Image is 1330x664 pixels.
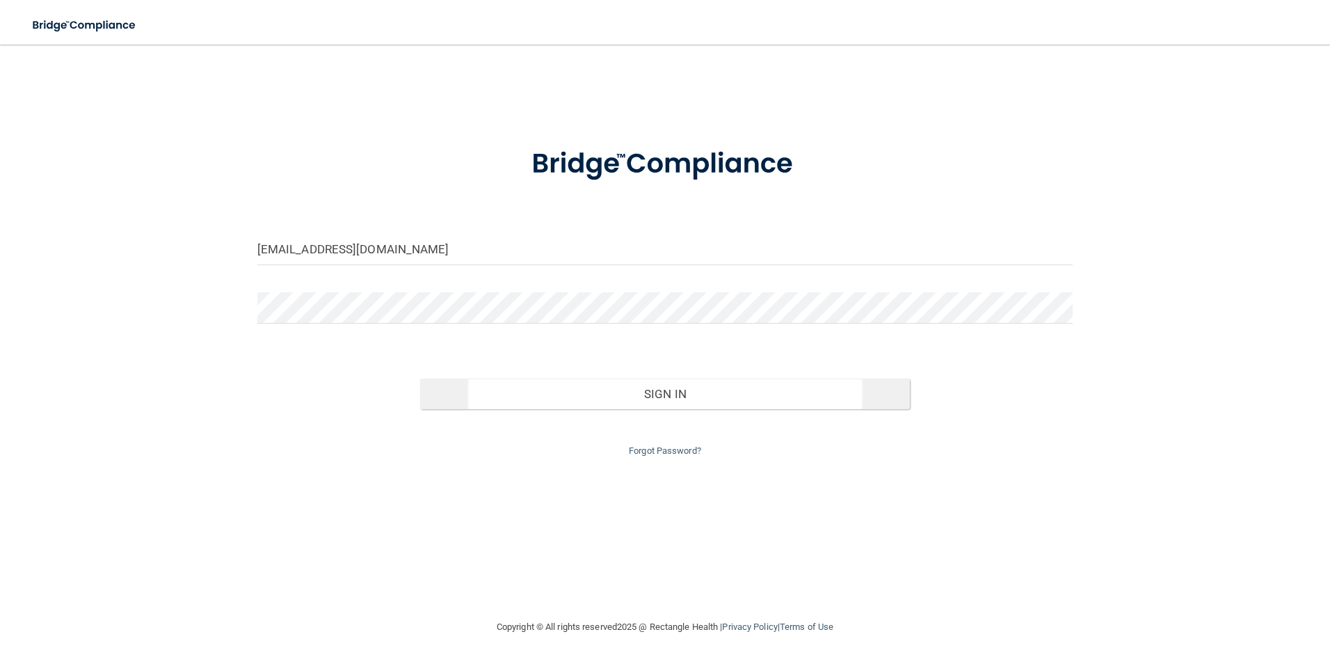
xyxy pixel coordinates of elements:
[411,605,919,649] div: Copyright © All rights reserved 2025 @ Rectangle Health | |
[420,379,910,409] button: Sign In
[21,11,149,40] img: bridge_compliance_login_screen.278c3ca4.svg
[1089,565,1313,621] iframe: Drift Widget Chat Controller
[629,445,701,456] a: Forgot Password?
[780,622,833,632] a: Terms of Use
[503,128,827,200] img: bridge_compliance_login_screen.278c3ca4.svg
[257,234,1073,265] input: Email
[722,622,777,632] a: Privacy Policy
